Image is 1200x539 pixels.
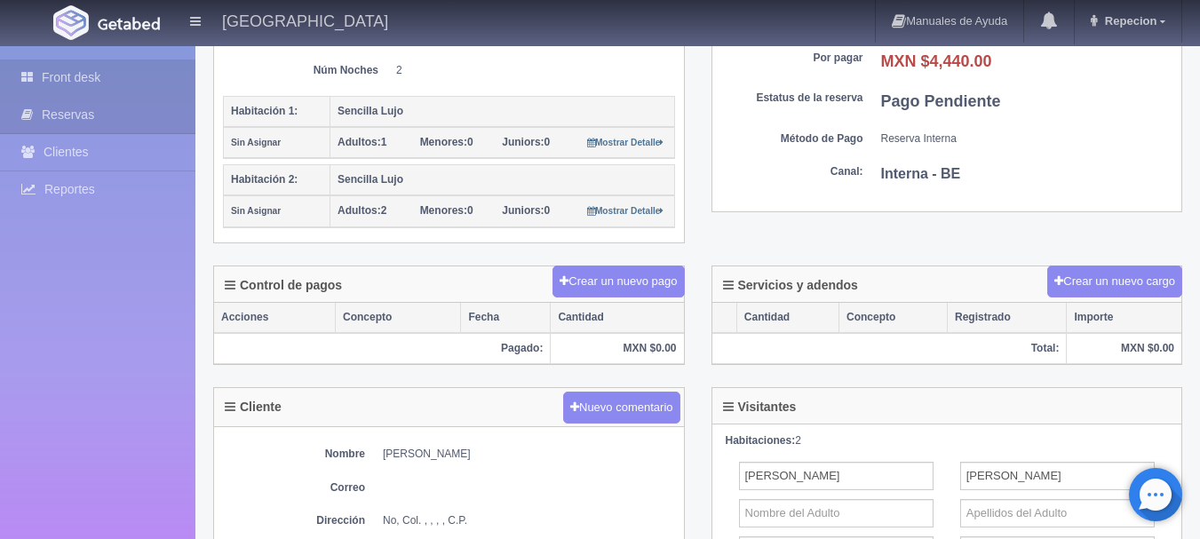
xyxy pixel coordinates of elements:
[563,392,680,424] button: Nuevo comentario
[231,105,298,117] b: Habitación 1:
[721,164,863,179] dt: Canal:
[502,136,550,148] span: 0
[231,173,298,186] b: Habitación 2:
[420,136,467,148] strong: Menores:
[551,333,684,364] th: MXN $0.00
[587,138,664,147] small: Mostrar Detalle
[726,433,1169,448] div: 2
[587,204,664,217] a: Mostrar Detalle
[225,279,342,292] h4: Control de pagos
[721,131,863,147] dt: Método de Pago
[231,138,281,147] small: Sin Asignar
[383,513,675,528] dd: No, Col. , , , , C.P.
[948,303,1067,333] th: Registrado
[53,5,89,40] img: Getabed
[551,303,684,333] th: Cantidad
[1067,333,1181,364] th: MXN $0.00
[960,499,1155,527] input: Apellidos del Adulto
[338,204,381,217] strong: Adultos:
[723,279,858,292] h4: Servicios y adendos
[214,303,336,333] th: Acciones
[330,165,675,196] th: Sencilla Lujo
[881,92,1001,110] b: Pago Pendiente
[736,303,838,333] th: Cantidad
[587,206,664,216] small: Mostrar Detalle
[721,51,863,66] dt: Por pagar
[502,204,544,217] strong: Juniors:
[502,204,550,217] span: 0
[223,480,365,495] dt: Correo
[881,52,992,70] b: MXN $4,440.00
[739,499,934,527] input: Nombre del Adulto
[420,136,473,148] span: 0
[1101,14,1157,28] span: Repecion
[960,462,1155,490] input: Apellidos del Adulto
[723,400,797,414] h4: Visitantes
[338,136,381,148] strong: Adultos:
[1047,266,1182,298] button: Crear un nuevo cargo
[461,303,551,333] th: Fecha
[587,136,664,148] a: Mostrar Detalle
[721,91,863,106] dt: Estatus de la reserva
[839,303,948,333] th: Concepto
[330,96,675,127] th: Sencilla Lujo
[739,462,934,490] input: Nombre del Adulto
[881,131,1173,147] dd: Reserva Interna
[214,333,551,364] th: Pagado:
[225,400,282,414] h4: Cliente
[712,333,1067,364] th: Total:
[223,447,365,462] dt: Nombre
[98,17,160,30] img: Getabed
[383,447,675,462] dd: [PERSON_NAME]
[336,303,461,333] th: Concepto
[552,266,684,298] button: Crear un nuevo pago
[420,204,467,217] strong: Menores:
[1067,303,1181,333] th: Importe
[396,63,662,78] dd: 2
[236,63,378,78] dt: Núm Noches
[726,434,796,447] strong: Habitaciones:
[223,513,365,528] dt: Dirección
[338,204,386,217] span: 2
[222,9,388,31] h4: [GEOGRAPHIC_DATA]
[881,166,961,181] b: Interna - BE
[420,204,473,217] span: 0
[502,136,544,148] strong: Juniors:
[338,136,386,148] span: 1
[231,206,281,216] small: Sin Asignar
